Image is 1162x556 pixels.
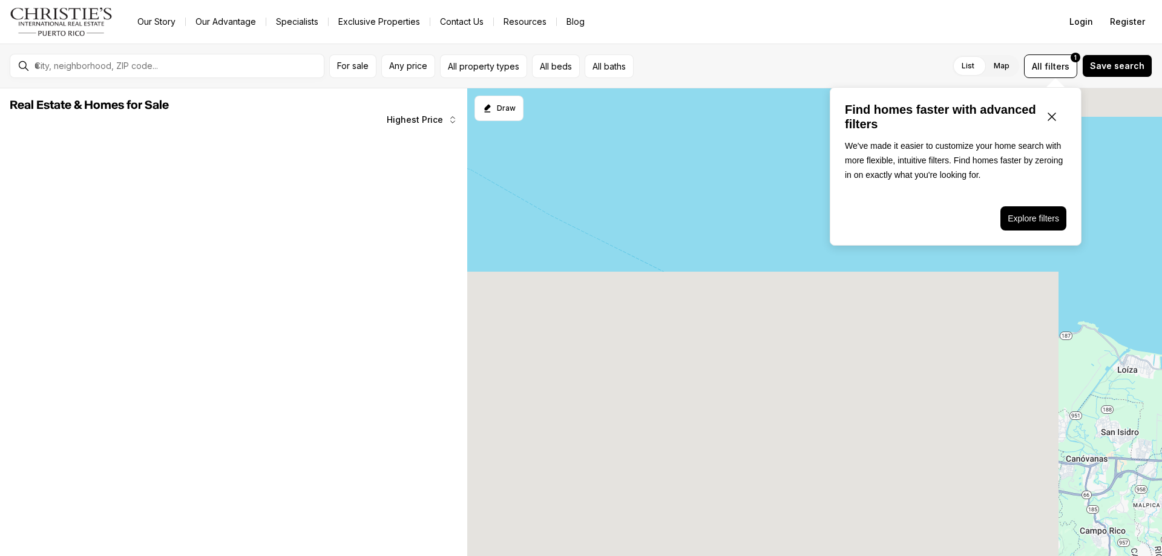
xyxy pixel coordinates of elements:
[389,61,427,71] span: Any price
[381,54,435,78] button: Any price
[387,115,443,125] span: Highest Price
[845,102,1037,131] p: Find homes faster with advanced filters
[1024,54,1077,78] button: Allfilters1
[1032,60,1042,73] span: All
[440,54,527,78] button: All property types
[329,13,430,30] a: Exclusive Properties
[1110,17,1145,27] span: Register
[186,13,266,30] a: Our Advantage
[557,13,594,30] a: Blog
[845,139,1066,182] p: We've made it easier to customize your home search with more flexible, intuitive filters. Find ho...
[532,54,580,78] button: All beds
[1090,61,1144,71] span: Save search
[337,61,369,71] span: For sale
[329,54,376,78] button: For sale
[494,13,556,30] a: Resources
[10,99,169,111] span: Real Estate & Homes for Sale
[379,108,465,132] button: Highest Price
[128,13,185,30] a: Our Story
[1045,60,1069,73] span: filters
[10,7,113,36] img: logo
[266,13,328,30] a: Specialists
[1103,10,1152,34] button: Register
[1062,10,1100,34] button: Login
[474,96,524,121] button: Start drawing
[1037,102,1066,131] button: Close popover
[430,13,493,30] button: Contact Us
[952,55,984,77] label: List
[1000,206,1066,231] button: Explore filters
[585,54,634,78] button: All baths
[1082,54,1152,77] button: Save search
[984,55,1019,77] label: Map
[1074,53,1077,62] span: 1
[1069,17,1093,27] span: Login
